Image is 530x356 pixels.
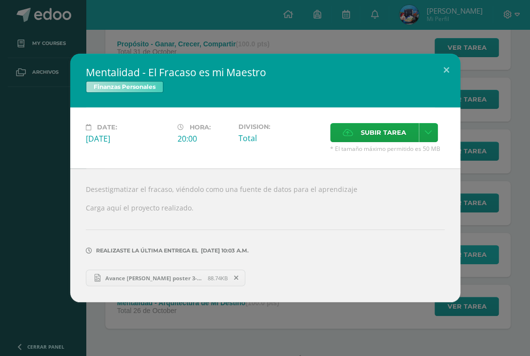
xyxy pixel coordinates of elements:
span: Date: [97,124,117,131]
span: 88.74KB [208,274,228,282]
div: Total [238,133,322,144]
span: Avance [PERSON_NAME] poster 3-01.png [100,274,208,282]
span: Subir tarea [361,124,406,142]
div: [DATE] [86,133,170,144]
a: Avance [PERSON_NAME] poster 3-01.png 88.74KB [86,270,246,286]
label: Division: [238,123,322,130]
h2: Mentalidad - El Fracaso es mi Maestro [86,65,445,79]
span: Finanzas Personales [86,81,163,93]
button: Close (Esc) [432,54,460,87]
span: * El tamaño máximo permitido es 50 MB [330,145,445,153]
div: Desestigmatizar el fracaso, viéndolo como una fuente de datos para el aprendizaje Carga aquí el p... [70,168,460,302]
span: Remover entrega [228,272,245,283]
span: [DATE] 10:03 a.m. [198,251,249,251]
div: 20:00 [177,133,231,144]
span: Realizaste la última entrega el [96,247,198,254]
span: Hora: [190,124,211,131]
